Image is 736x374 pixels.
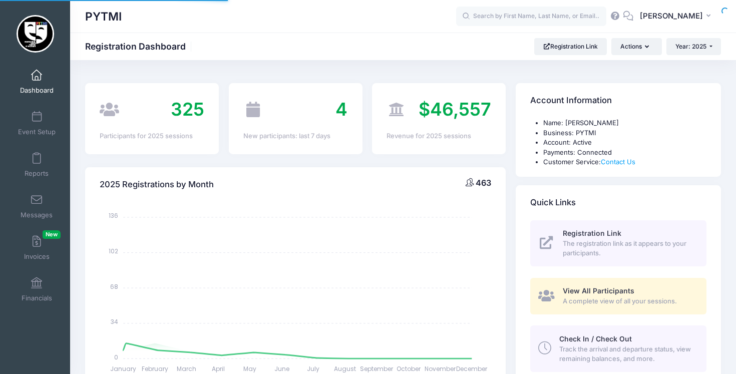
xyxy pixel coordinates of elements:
span: Messages [21,211,53,219]
span: The registration link as it appears to your participants. [563,239,695,258]
span: Reports [25,169,49,178]
a: Registration Link The registration link as it appears to your participants. [530,220,706,266]
li: Name: [PERSON_NAME] [543,118,706,128]
a: Event Setup [13,106,61,141]
a: Financials [13,272,61,307]
span: View All Participants [563,286,634,295]
input: Search by First Name, Last Name, or Email... [456,7,606,27]
li: Business: PYTMI [543,128,706,138]
span: A complete view of all your sessions. [563,296,695,306]
h4: Account Information [530,87,612,115]
tspan: March [177,364,196,373]
span: Dashboard [20,86,54,95]
tspan: July [307,364,320,373]
tspan: January [110,364,136,373]
tspan: June [274,364,289,373]
span: Registration Link [563,229,621,237]
span: Check In / Check Out [559,334,632,343]
button: Actions [611,38,661,55]
a: Check In / Check Out Track the arrival and departure status, view remaining balances, and more. [530,325,706,371]
tspan: 136 [109,211,118,220]
li: Payments: Connected [543,148,706,158]
tspan: October [397,364,421,373]
div: New participants: last 7 days [243,131,348,141]
h1: Registration Dashboard [85,41,194,52]
button: Year: 2025 [666,38,721,55]
h4: Quick Links [530,188,576,217]
a: InvoicesNew [13,230,61,265]
span: Track the arrival and departure status, view remaining balances, and more. [559,344,695,364]
a: Reports [13,147,61,182]
span: New [43,230,61,239]
span: 4 [335,98,347,120]
div: Participants for 2025 sessions [100,131,204,141]
span: Financials [22,294,52,302]
tspan: November [425,364,456,373]
a: Messages [13,189,61,224]
a: View All Participants A complete view of all your sessions. [530,278,706,314]
tspan: August [334,364,356,373]
tspan: 102 [109,247,118,255]
tspan: 0 [114,352,118,361]
span: [PERSON_NAME] [640,11,703,22]
h4: 2025 Registrations by Month [100,170,214,199]
tspan: May [243,364,256,373]
div: Revenue for 2025 sessions [387,131,491,141]
h1: PYTMI [85,5,122,28]
span: Invoices [24,252,50,261]
button: [PERSON_NAME] [633,5,721,28]
span: Year: 2025 [675,43,706,50]
span: 325 [171,98,204,120]
tspan: April [212,364,225,373]
a: Dashboard [13,64,61,99]
span: Event Setup [18,128,56,136]
span: 463 [476,178,491,188]
li: Account: Active [543,138,706,148]
tspan: 68 [110,282,118,290]
tspan: February [142,364,168,373]
span: $46,557 [419,98,491,120]
tspan: December [457,364,488,373]
li: Customer Service: [543,157,706,167]
tspan: September [360,364,394,373]
a: Contact Us [601,158,635,166]
img: PYTMI [17,15,54,53]
a: Registration Link [534,38,607,55]
tspan: 34 [111,317,118,326]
